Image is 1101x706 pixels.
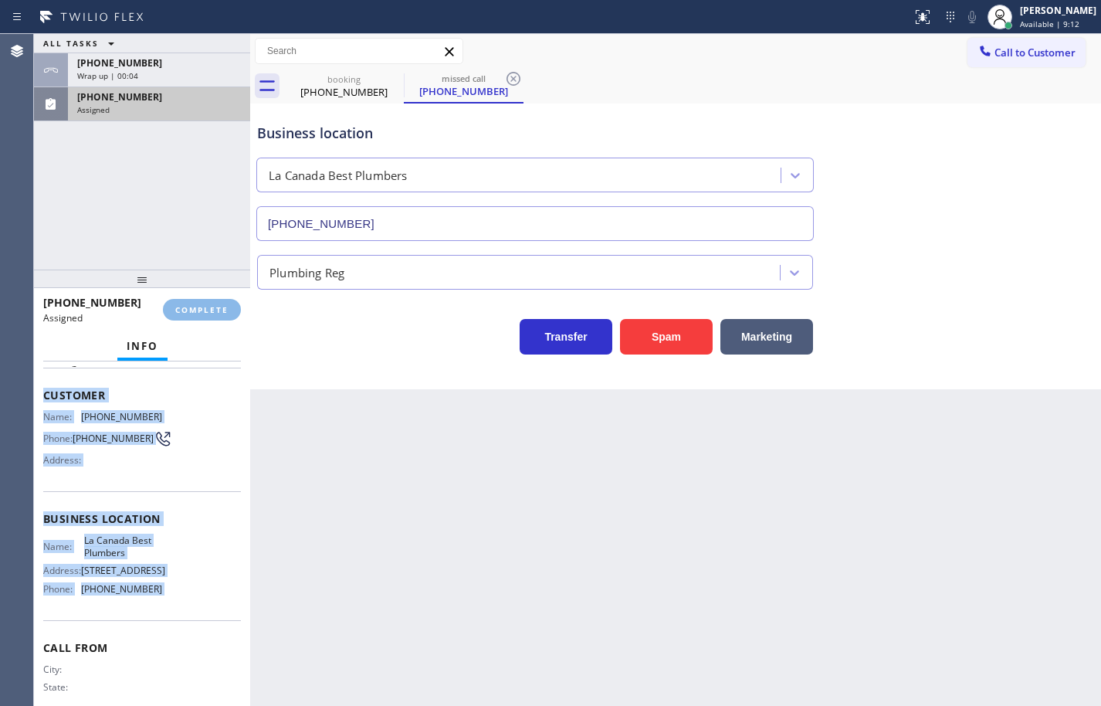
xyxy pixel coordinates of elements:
span: [PHONE_NUMBER] [73,433,154,444]
span: Call to Customer [994,46,1076,59]
div: (859) 466-3307 [405,69,522,102]
button: ALL TASKS [34,34,130,53]
span: Phone: [43,583,81,595]
button: Mute [961,6,983,28]
div: [PERSON_NAME] [1020,4,1096,17]
span: Name: [43,541,84,552]
div: La Canada Best Plumbers [269,167,408,185]
button: Transfer [520,319,612,355]
span: Info [127,339,158,353]
div: Plumbing Reg [269,263,344,281]
button: Info [117,331,168,361]
span: La Canada Best Plumbers [84,535,161,558]
span: State: [43,681,84,693]
span: City: [43,664,84,675]
span: Available | 9:12 [1020,19,1079,29]
span: Address: [43,454,84,466]
span: Address: [43,565,81,576]
span: Wrap up | 00:04 [77,70,138,81]
span: [PHONE_NUMBER] [77,56,162,70]
span: [PHONE_NUMBER] [81,411,162,423]
button: Spam [620,319,713,355]
input: Phone Number [256,206,814,241]
span: [PHONE_NUMBER] [81,583,162,595]
div: Business location [257,123,813,144]
span: [STREET_ADDRESS] [81,565,165,576]
span: [PHONE_NUMBER] [77,90,162,104]
span: Business location [43,511,241,526]
button: Marketing [720,319,813,355]
span: [PHONE_NUMBER] [43,295,141,310]
button: Call to Customer [967,38,1086,67]
span: Phone: [43,433,73,444]
span: Assigned [43,311,83,324]
div: [PHONE_NUMBER] [405,84,522,98]
span: Assigned [77,104,110,115]
div: booking [286,73,402,85]
span: Name: [43,411,81,423]
input: Search [256,39,462,63]
div: [PHONE_NUMBER] [286,85,402,99]
button: COMPLETE [163,299,241,321]
div: missed call [405,73,522,84]
span: COMPLETE [175,304,229,315]
div: (510) 693-8472 [286,69,402,104]
span: Call From [43,640,241,655]
span: ALL TASKS [43,38,99,49]
span: Customer [43,388,241,402]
